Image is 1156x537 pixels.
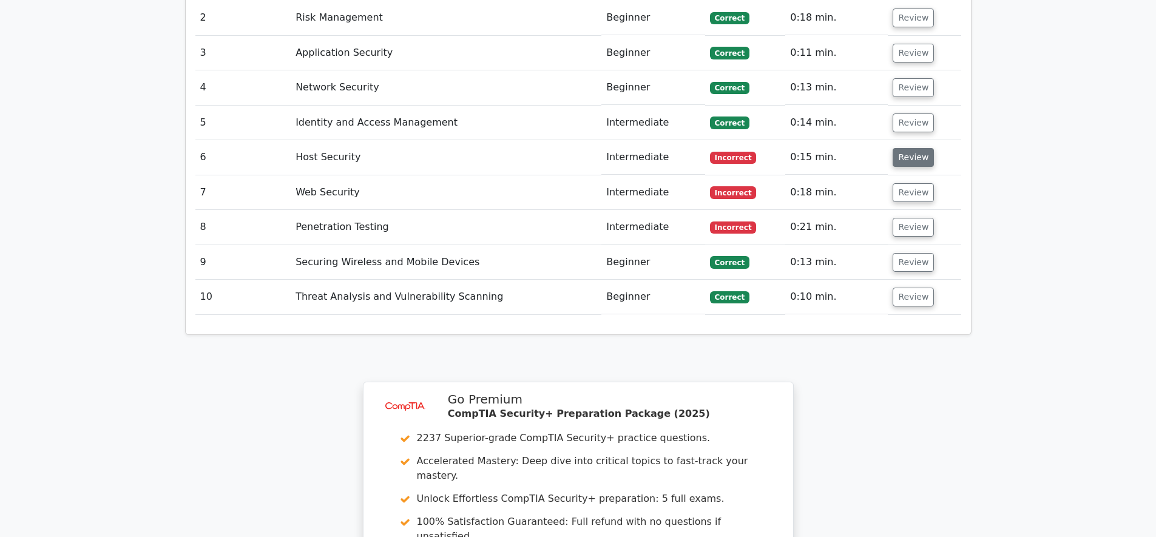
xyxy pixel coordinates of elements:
td: Intermediate [601,106,705,140]
td: Securing Wireless and Mobile Devices [291,245,601,280]
td: 0:18 min. [785,1,888,35]
td: Beginner [601,70,705,105]
span: Correct [710,12,749,24]
span: Correct [710,256,749,268]
td: Risk Management [291,1,601,35]
td: 9 [195,245,291,280]
td: Application Security [291,36,601,70]
td: Intermediate [601,175,705,210]
td: Identity and Access Management [291,106,601,140]
td: 0:14 min. [785,106,888,140]
td: 10 [195,280,291,314]
td: Intermediate [601,140,705,175]
td: Beginner [601,280,705,314]
button: Review [893,218,934,237]
button: Review [893,78,934,97]
td: 0:10 min. [785,280,888,314]
button: Review [893,148,934,167]
td: 0:13 min. [785,70,888,105]
td: 6 [195,140,291,175]
td: 3 [195,36,291,70]
td: Host Security [291,140,601,175]
td: Beginner [601,245,705,280]
td: 0:15 min. [785,140,888,175]
td: Threat Analysis and Vulnerability Scanning [291,280,601,314]
span: Incorrect [710,186,757,198]
button: Review [893,44,934,62]
td: Penetration Testing [291,210,601,245]
td: 0:21 min. [785,210,888,245]
td: 0:18 min. [785,175,888,210]
span: Incorrect [710,221,757,234]
td: Web Security [291,175,601,210]
button: Review [893,183,934,202]
span: Correct [710,291,749,303]
button: Review [893,8,934,27]
span: Incorrect [710,152,757,164]
td: 0:13 min. [785,245,888,280]
td: 0:11 min. [785,36,888,70]
td: 4 [195,70,291,105]
td: Beginner [601,1,705,35]
span: Correct [710,47,749,59]
span: Correct [710,82,749,94]
span: Correct [710,117,749,129]
button: Review [893,113,934,132]
td: 7 [195,175,291,210]
button: Review [893,253,934,272]
button: Review [893,288,934,306]
td: 2 [195,1,291,35]
td: Network Security [291,70,601,105]
td: Beginner [601,36,705,70]
td: 8 [195,210,291,245]
td: 5 [195,106,291,140]
td: Intermediate [601,210,705,245]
